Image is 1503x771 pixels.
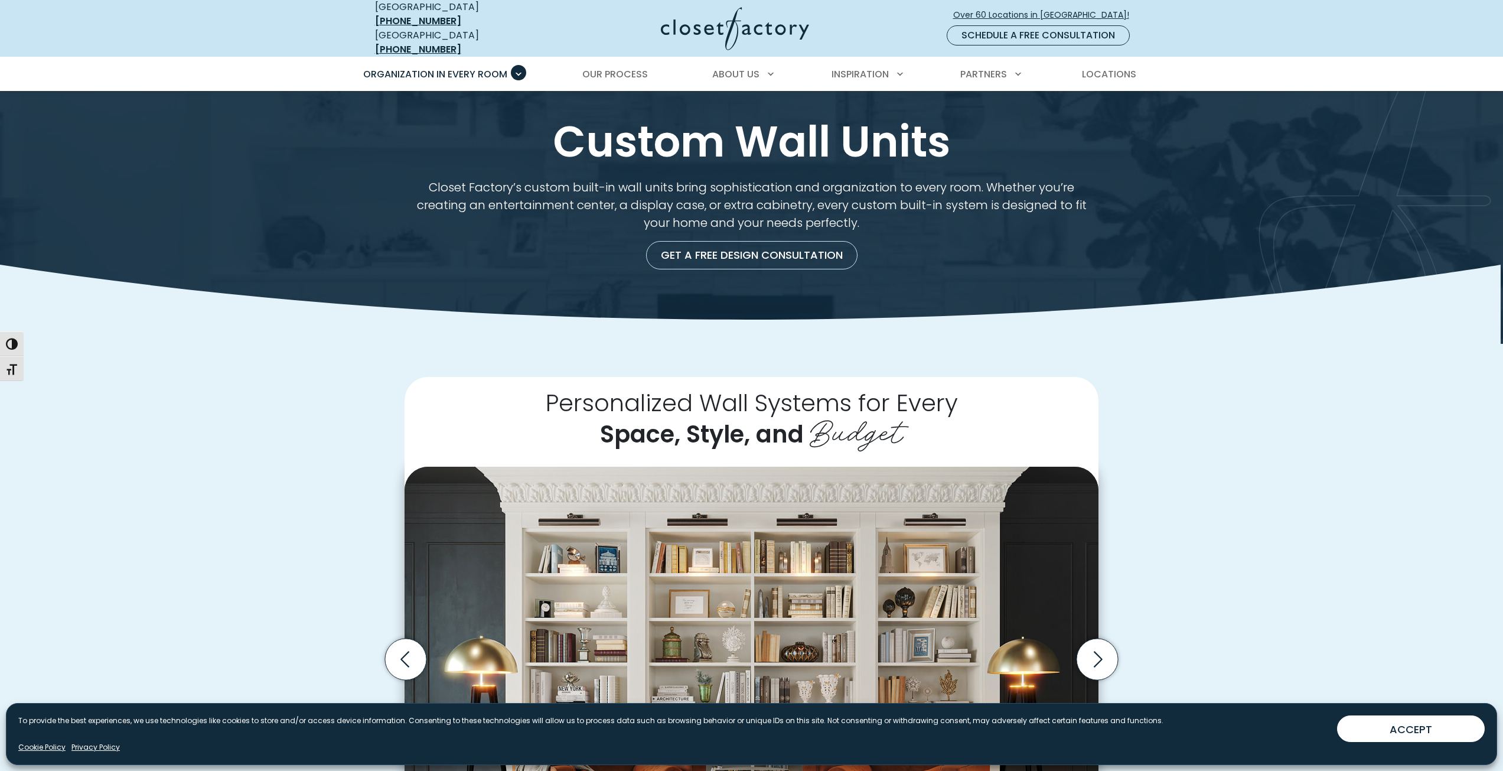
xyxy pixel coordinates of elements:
[373,119,1131,164] h1: Custom Wall Units
[832,67,889,81] span: Inspiration
[646,241,858,269] a: Get a Free Design Consultation
[355,58,1149,91] nav: Primary Menu
[1082,67,1136,81] span: Locations
[953,5,1139,25] a: Over 60 Locations in [GEOGRAPHIC_DATA]!
[600,418,804,451] span: Space, Style, and
[363,67,507,81] span: Organization in Every Room
[712,67,759,81] span: About Us
[810,405,903,453] span: Budget
[582,67,648,81] span: Our Process
[1072,634,1123,685] button: Next slide
[18,742,66,753] a: Cookie Policy
[947,25,1130,45] a: Schedule a Free Consultation
[661,7,809,50] img: Closet Factory Logo
[375,14,461,28] a: [PHONE_NUMBER]
[405,178,1098,232] p: Closet Factory’s custom built-in wall units bring sophistication and organization to every room. ...
[953,9,1139,21] span: Over 60 Locations in [GEOGRAPHIC_DATA]!
[1337,715,1485,742] button: ACCEPT
[380,634,431,685] button: Previous slide
[71,742,120,753] a: Privacy Policy
[375,43,461,56] a: [PHONE_NUMBER]
[18,715,1163,726] p: To provide the best experiences, we use technologies like cookies to store and/or access device i...
[960,67,1007,81] span: Partners
[546,386,958,419] span: Personalized Wall Systems for Every
[375,28,546,57] div: [GEOGRAPHIC_DATA]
